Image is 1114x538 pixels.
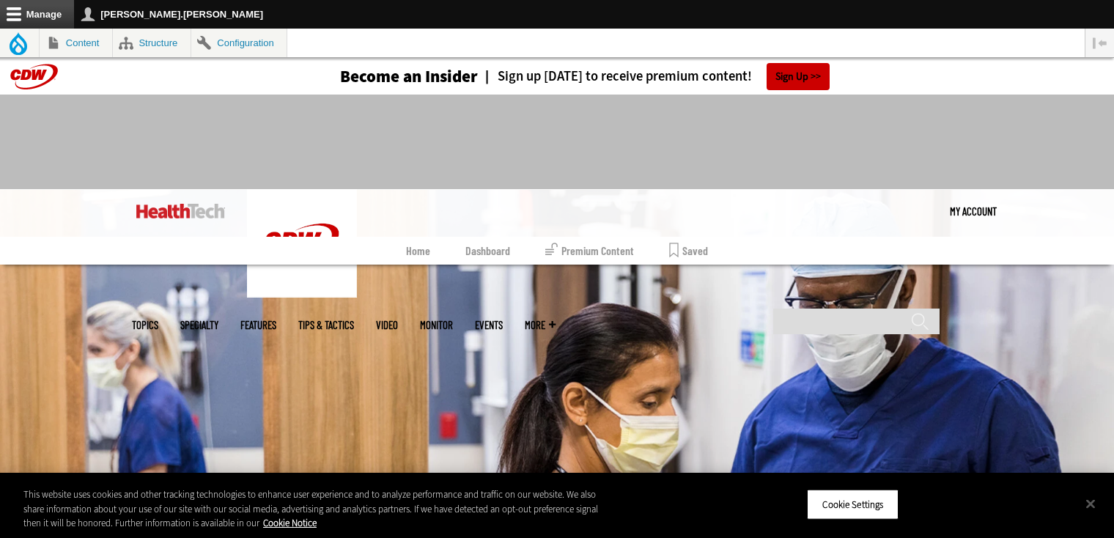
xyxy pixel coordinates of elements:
a: My Account [950,189,997,233]
div: User menu [950,189,997,233]
h3: Become an Insider [340,68,478,85]
div: This website uses cookies and other tracking technologies to enhance user experience and to analy... [23,487,613,531]
span: Specialty [180,320,218,331]
a: Dashboard [465,237,510,265]
a: Sign up [DATE] to receive premium content! [478,70,752,84]
a: Home [406,237,430,265]
a: Saved [669,237,708,265]
a: Structure [113,29,191,57]
a: Tips & Tactics [298,320,354,331]
a: Sign Up [767,63,830,90]
a: Content [40,29,112,57]
a: Events [475,320,503,331]
a: Become an Insider [285,68,478,85]
a: Features [240,320,276,331]
a: More information about your privacy [263,517,317,529]
span: More [525,320,556,331]
button: Vertical orientation [1085,29,1114,57]
span: Topics [132,320,158,331]
a: CDW [247,286,357,301]
button: Close [1074,487,1107,520]
a: Video [376,320,398,331]
button: Cookie Settings [807,489,899,520]
img: Home [136,204,225,218]
a: Configuration [191,29,287,57]
iframe: advertisement [290,109,824,175]
img: Home [247,189,357,298]
a: Premium Content [545,237,634,265]
a: MonITor [420,320,453,331]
